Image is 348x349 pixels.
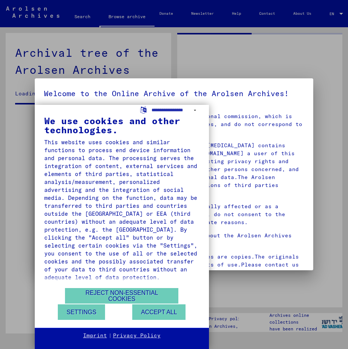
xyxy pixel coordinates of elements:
div: This website uses cookies and similar functions to process end device information and personal da... [44,138,200,281]
a: Privacy Policy [113,332,161,340]
button: Reject non-essential cookies [65,288,178,304]
button: Accept all [132,304,186,320]
a: Imprint [83,332,107,340]
button: Settings [58,304,105,320]
div: We use cookies and other technologies. [44,116,200,134]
